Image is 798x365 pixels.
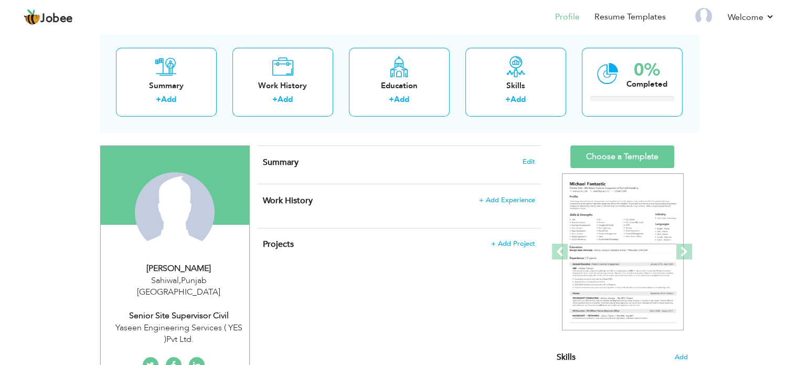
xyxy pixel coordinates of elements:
[241,80,325,91] div: Work History
[135,172,215,252] img: Waheed Ghaffar
[109,310,249,322] div: Senior Site Supervisor Civil
[24,9,73,26] a: Jobee
[695,8,712,25] img: Profile Img
[510,94,526,105] a: Add
[555,11,580,23] a: Profile
[263,157,535,168] h4: Adding a summary is a quick and easy way to highlight your experience and interests.
[156,94,161,105] label: +
[263,239,535,249] h4: This helps to highlight the project, tools and skills you have worked on.
[278,94,293,105] a: Add
[479,196,535,204] span: + Add Experience
[109,263,249,275] div: [PERSON_NAME]
[263,195,313,206] span: Work History
[179,275,181,286] span: ,
[389,94,394,105] label: +
[109,322,249,346] div: Yaseen Engineering Services ( YES )Pvt Ltd.
[40,13,73,25] span: Jobee
[263,195,535,206] h4: This helps to show the companies you have worked for.
[109,275,249,299] div: Sahiwal Punjab [GEOGRAPHIC_DATA]
[124,80,208,91] div: Summary
[626,79,667,90] div: Completed
[557,351,576,363] span: Skills
[728,11,774,24] a: Welcome
[263,238,294,250] span: Projects
[626,61,667,79] div: 0%
[594,11,666,23] a: Resume Templates
[161,94,176,105] a: Add
[491,240,535,247] span: + Add Project
[272,94,278,105] label: +
[675,352,688,362] span: Add
[523,158,535,165] span: Edit
[505,94,510,105] label: +
[263,157,299,168] span: Summary
[570,145,674,168] a: Choose a Template
[394,94,409,105] a: Add
[357,80,441,91] div: Education
[474,80,558,91] div: Skills
[24,9,40,26] img: jobee.io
